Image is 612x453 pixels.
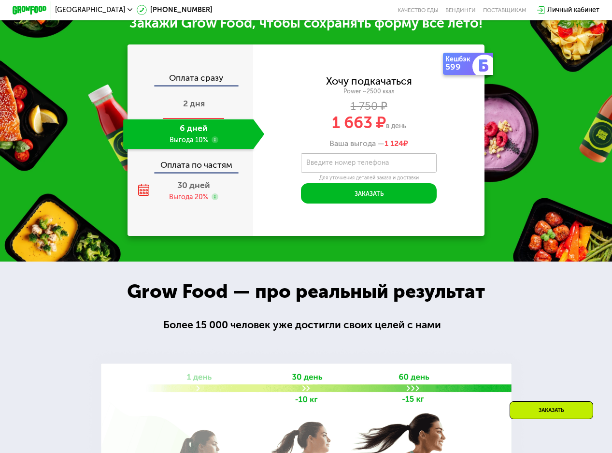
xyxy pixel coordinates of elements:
div: Оплата сразу [128,74,254,85]
span: 1 663 ₽ [332,113,386,132]
div: Grow Food — про реальный результат [113,277,498,306]
div: Power ~2500 ккал [253,88,484,95]
span: 2 дня [183,98,205,109]
div: Для уточнения деталей заказа и доставки [301,175,437,181]
div: Ваша выгода — [253,139,484,148]
a: Качество еды [398,7,439,14]
div: Хочу подкачаться [326,76,412,86]
div: Оплата по частям [128,152,254,172]
span: в день [386,122,406,130]
span: ₽ [384,139,408,148]
span: 1 124 [384,139,403,148]
div: 1 750 ₽ [253,102,484,111]
div: Более 15 000 человек уже достигли своих целей с нами [163,317,449,333]
div: Выгода 20% [169,192,208,202]
div: Кешбэк [445,56,474,63]
span: [GEOGRAPHIC_DATA] [55,7,125,14]
button: Заказать [301,183,437,204]
span: 30 дней [177,180,210,190]
div: поставщикам [483,7,527,14]
div: Личный кабинет [547,5,599,15]
div: 599 [445,63,474,72]
label: Введите номер телефона [306,161,389,165]
a: Вендинги [445,7,476,14]
a: [PHONE_NUMBER] [137,5,213,15]
div: Заказать [510,401,593,419]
